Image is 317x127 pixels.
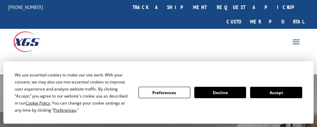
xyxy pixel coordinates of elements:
a: Customer Portal [222,14,309,29]
button: Decline [194,87,246,98]
div: We use essential cookies to make our site work. With your consent, we may also use non-essential ... [15,71,130,114]
span: Preferences [53,107,76,113]
span: Cookie Policy [26,100,50,106]
a: [PHONE_NUMBER] [8,4,43,10]
button: Accept [250,87,302,98]
button: Preferences [138,87,190,98]
div: Cookie Consent Prompt [3,61,314,124]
